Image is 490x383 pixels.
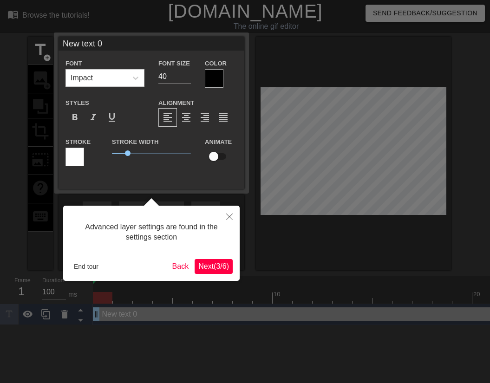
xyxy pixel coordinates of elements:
[169,259,193,274] button: Back
[70,260,102,273] button: End tour
[195,259,233,274] button: Next
[70,213,233,252] div: Advanced layer settings are found in the settings section
[219,206,240,227] button: Close
[198,262,229,270] span: Next ( 3 / 6 )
